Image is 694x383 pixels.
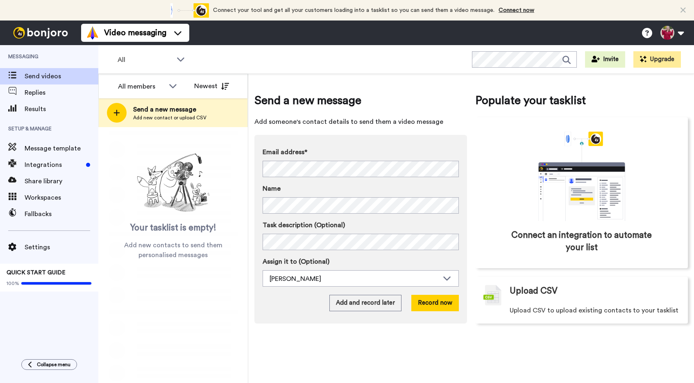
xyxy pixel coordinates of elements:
span: Share library [25,176,98,186]
span: Upload CSV to upload existing contacts to your tasklist [510,305,678,315]
img: csv-grey.png [483,285,501,305]
span: Collapse menu [37,361,70,368]
span: Fallbacks [25,209,98,219]
button: Record now [411,295,459,311]
button: Newest [188,78,235,94]
span: Send a new message [254,92,467,109]
label: Assign it to (Optional) [263,257,459,267]
img: bj-logo-header-white.svg [10,27,71,39]
img: vm-color.svg [86,26,99,39]
span: All [118,55,172,65]
span: Integrations [25,160,83,170]
img: ready-set-action.png [132,150,214,216]
span: 100% [7,280,19,287]
button: Add and record later [329,295,401,311]
button: Collapse menu [21,359,77,370]
span: Send videos [25,71,98,81]
span: Workspaces [25,193,98,203]
span: Add new contacts to send them personalised messages [111,240,236,260]
span: Replies [25,88,98,98]
span: QUICK START GUIDE [7,270,66,276]
span: Settings [25,242,98,252]
div: animation [164,3,209,18]
span: Connect your tool and get all your customers loading into a tasklist so you can send them a video... [213,7,494,13]
a: Connect now [499,7,534,13]
button: Upgrade [633,51,681,68]
div: [PERSON_NAME] [270,274,439,284]
span: Name [263,184,281,194]
span: Message template [25,144,98,153]
span: Connect an integration to automate your list [510,229,653,254]
div: animation [520,132,643,221]
label: Email address* [263,147,459,157]
label: Task description (Optional) [263,220,459,230]
span: Send a new message [133,105,206,114]
span: Populate your tasklist [475,92,688,109]
div: All members [118,82,165,91]
span: Add new contact or upload CSV [133,114,206,121]
button: Invite [585,51,625,68]
span: Results [25,104,98,114]
span: Your tasklist is empty! [130,222,216,234]
span: Add someone's contact details to send them a video message [254,117,467,127]
span: Upload CSV [510,285,558,297]
span: Video messaging [104,27,166,39]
